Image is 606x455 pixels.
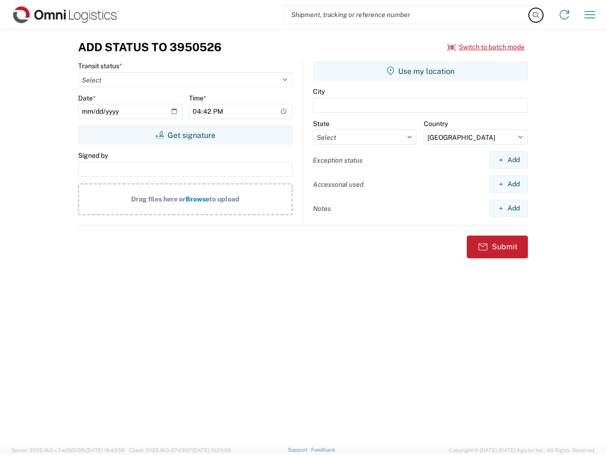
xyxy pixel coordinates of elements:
span: Drag files here or [131,195,186,203]
label: Exception status [313,156,363,164]
label: State [313,119,330,128]
label: Date [78,94,96,102]
label: Time [189,94,206,102]
input: Shipment, tracking or reference number [284,6,529,24]
span: Browse [186,195,209,203]
button: Submit [467,236,528,258]
label: Transit status [78,62,122,70]
button: Switch to batch mode [447,39,525,55]
span: [DATE] 14:43:55 [86,447,125,453]
span: Copyright © [DATE]-[DATE] Agistix Inc., All Rights Reserved [449,446,595,455]
label: City [313,87,325,96]
a: Feedback [311,447,335,453]
label: Country [424,119,448,128]
span: Client: 2025.18.0-27d3021 [129,447,231,453]
label: Signed by [78,151,108,160]
button: Add [490,200,528,217]
span: Server: 2025.18.0-c7ad5f513fb [11,447,125,453]
button: Get signature [78,126,293,145]
span: [DATE] 10:20:09 [193,447,231,453]
span: to upload [209,195,240,203]
a: Support [288,447,312,453]
label: Notes [313,204,331,213]
h3: Add Status to 3950526 [78,40,222,54]
label: Accessorial used [313,180,364,189]
button: Use my location [313,62,528,81]
button: Add [490,151,528,169]
button: Add [490,175,528,193]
